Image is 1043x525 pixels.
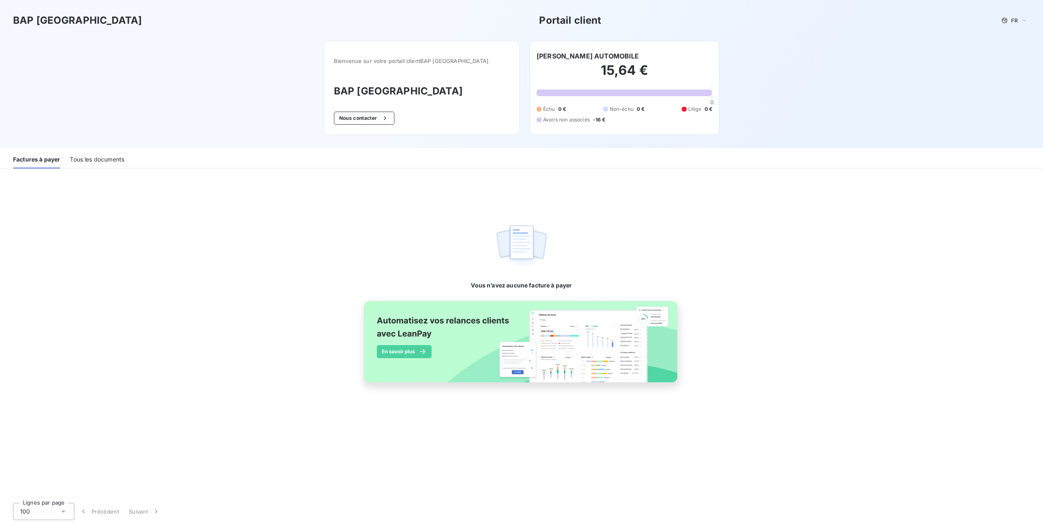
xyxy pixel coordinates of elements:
span: Vous n’avez aucune facture à payer [471,281,572,289]
span: -16 € [593,116,606,123]
div: Tous les documents [70,151,124,168]
span: 0 € [558,105,566,113]
span: 0 [710,99,714,105]
h2: 15,64 € [537,62,712,87]
span: Avoirs non associés [543,116,590,123]
span: 0 € [705,105,712,113]
span: Bienvenue sur votre portail client BAP [GEOGRAPHIC_DATA] . [334,58,510,64]
span: FR [1011,17,1018,24]
h3: BAP [GEOGRAPHIC_DATA] [13,13,142,28]
span: 100 [20,507,30,516]
span: 0 € [637,105,645,113]
span: Litige [688,105,701,113]
button: Nous contacter [334,112,394,125]
span: Échu [543,105,555,113]
button: Précédent [74,503,124,520]
h3: Portail client [539,13,601,28]
span: Non-échu [610,105,633,113]
img: banner [356,296,687,397]
img: empty state [495,221,548,271]
h6: [PERSON_NAME] AUTOMOBILE [537,51,639,61]
button: Suivant [124,503,165,520]
h3: BAP [GEOGRAPHIC_DATA] [334,84,510,99]
div: Factures à payer [13,151,60,168]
